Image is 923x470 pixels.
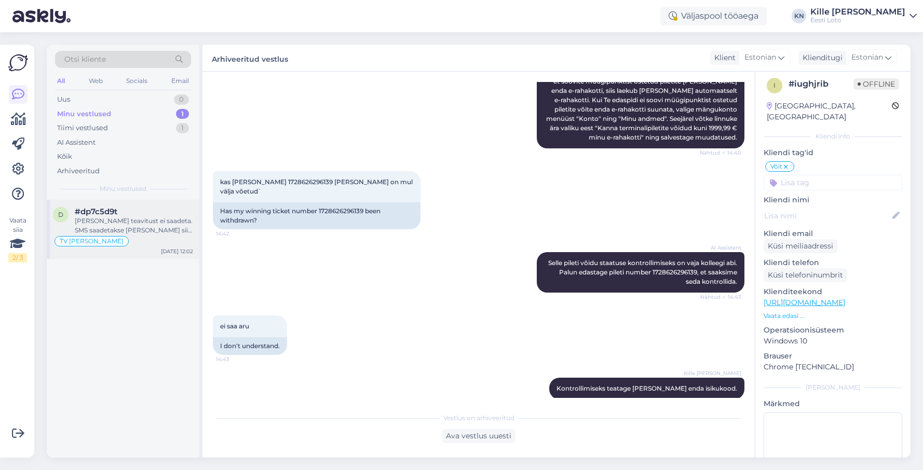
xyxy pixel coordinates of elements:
[220,322,249,330] span: ei saa aru
[764,195,902,205] p: Kliendi nimi
[764,210,890,222] input: Lisa nimi
[764,398,902,409] p: Märkmed
[810,16,905,24] div: Eesti Loto
[764,132,902,141] div: Kliendi info
[764,257,902,268] p: Kliendi telefon
[764,362,902,372] p: Chrome [TECHNICAL_ID]
[87,74,105,88] div: Web
[169,74,191,88] div: Email
[702,244,741,252] span: AI Assistent
[8,216,27,262] div: Vaata siia
[220,178,414,195] span: kas [PERSON_NAME] 1728626296139 [PERSON_NAME] on mul välja võetud`
[764,336,902,347] p: Windows 10
[57,166,100,176] div: Arhiveeritud
[700,149,741,157] span: Nähtud ✓ 14:40
[216,230,255,238] span: 14:42
[442,429,515,443] div: Ava vestlus uuesti
[764,268,847,282] div: Küsi telefoninumbrit
[764,325,902,336] p: Operatsioonisüsteem
[810,8,917,24] a: Kille [PERSON_NAME]Eesti Loto
[710,52,736,63] div: Klient
[443,413,514,423] span: Vestlus on arhiveeritud
[161,247,193,255] div: [DATE] 12:02
[764,147,902,158] p: Kliendi tag'id
[660,7,767,25] div: Väljaspool tööaega
[213,337,287,355] div: I don't understand.
[764,383,902,392] div: [PERSON_NAME]
[744,52,776,63] span: Estonian
[764,351,902,362] p: Brauser
[213,202,420,229] div: Has my winning ticket number 1728626296139 been withdrawn?
[764,311,902,321] p: Vaata edasi ...
[75,216,193,235] div: [PERSON_NAME] teavitust ei saadeta. SMS saadetakse [PERSON_NAME] siis, kui ostate pileti läbi M-l...
[57,123,108,133] div: Tiimi vestlused
[58,211,63,218] span: d
[684,369,741,377] span: Kille [PERSON_NAME]
[548,259,739,285] span: Selle pileti võidu staatuse kontrollimiseks on vaja kolleegi abi. Palun edastage pileti number 17...
[764,298,845,307] a: [URL][DOMAIN_NAME]
[851,52,883,63] span: Estonian
[764,228,902,239] p: Kliendi email
[75,207,117,216] span: #dp7c5d9t
[764,175,902,190] input: Lisa tag
[124,74,150,88] div: Socials
[60,238,124,244] span: TV [PERSON_NAME]
[57,137,96,148] div: AI Assistent
[176,123,189,133] div: 1
[764,239,837,253] div: Küsi meiliaadressi
[8,53,28,73] img: Askly Logo
[64,54,106,65] span: Otsi kliente
[174,94,189,105] div: 0
[767,101,892,122] div: [GEOGRAPHIC_DATA], [GEOGRAPHIC_DATA]
[57,94,70,105] div: Uus
[798,52,843,63] div: Klienditugi
[764,286,902,297] p: Klienditeekond
[789,78,853,90] div: # iughjrib
[700,293,741,301] span: Nähtud ✓ 14:43
[792,9,806,23] div: KN
[212,51,288,65] label: Arhiveeritud vestlus
[810,8,905,16] div: Kille [PERSON_NAME]
[770,163,782,170] span: Võit
[556,384,737,392] span: Kontrollimiseks teatage [PERSON_NAME] enda isikukood.
[853,78,899,90] span: Offline
[773,81,776,89] span: i
[176,109,189,119] div: 1
[57,151,72,162] div: Kõik
[100,184,146,193] span: Minu vestlused
[216,355,255,363] span: 14:43
[55,74,67,88] div: All
[8,253,27,262] div: 2 / 3
[57,109,111,119] div: Minu vestlused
